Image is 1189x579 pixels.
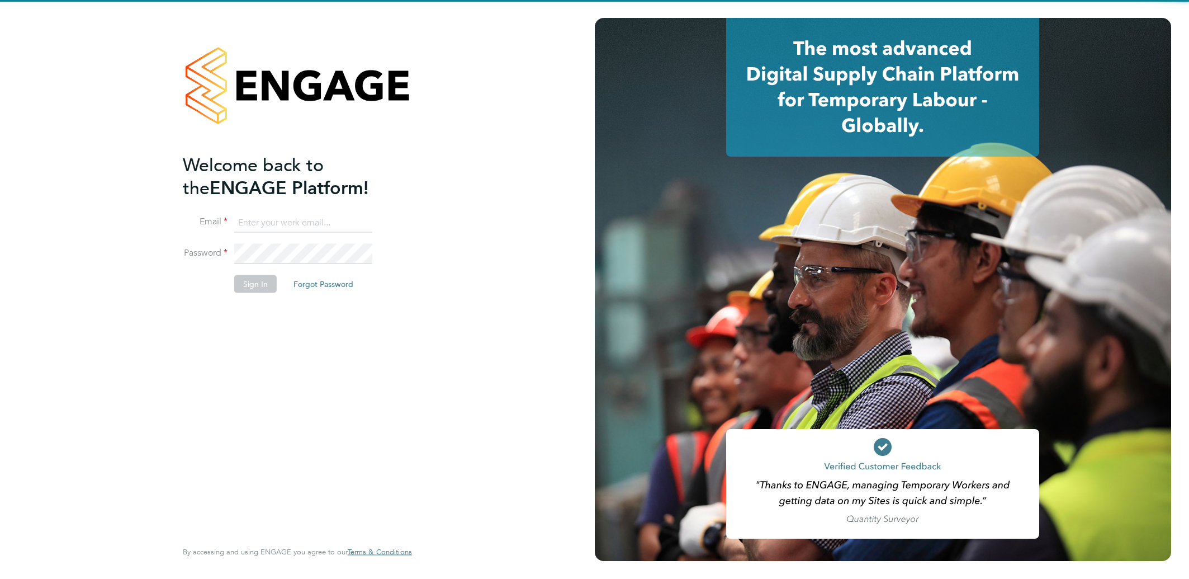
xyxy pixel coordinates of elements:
[183,153,401,199] h2: ENGAGE Platform!
[234,275,277,293] button: Sign In
[183,216,228,228] label: Email
[234,213,372,233] input: Enter your work email...
[348,548,412,557] a: Terms & Conditions
[285,275,362,293] button: Forgot Password
[183,154,324,199] span: Welcome back to the
[183,547,412,557] span: By accessing and using ENGAGE you agree to our
[183,247,228,259] label: Password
